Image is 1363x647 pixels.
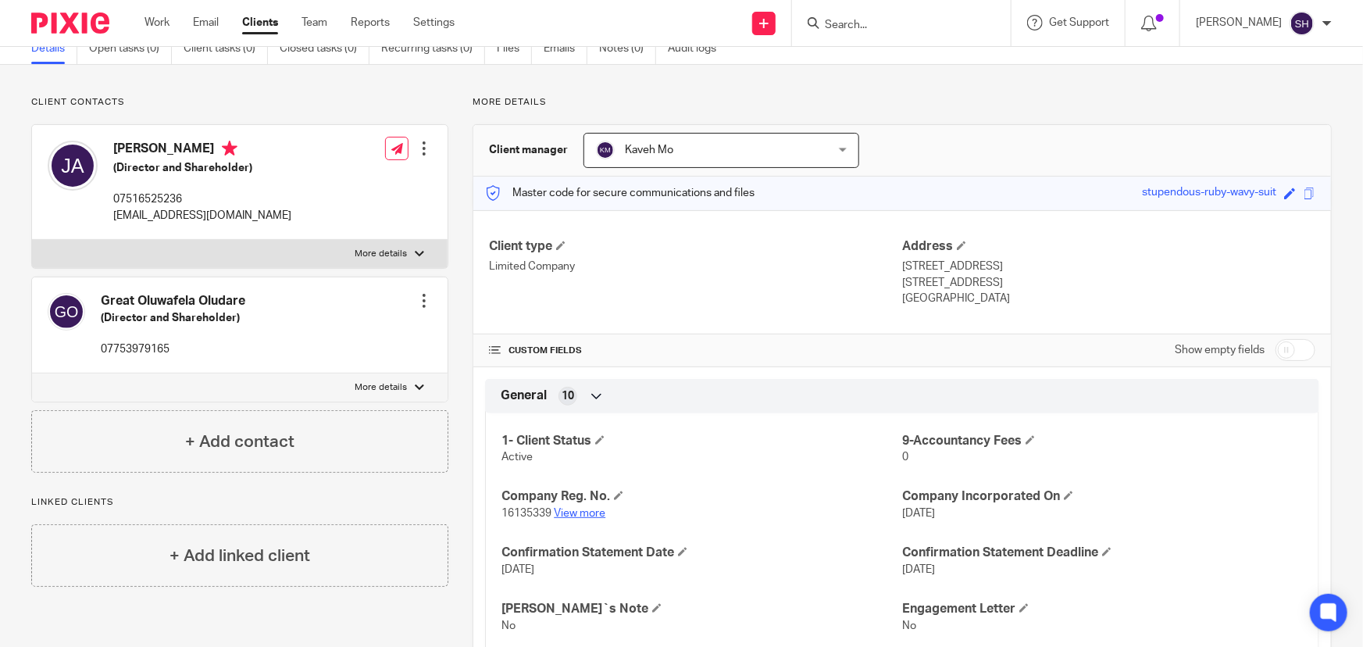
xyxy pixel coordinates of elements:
img: svg%3E [596,141,615,159]
span: 0 [902,452,908,463]
label: Show empty fields [1175,342,1265,358]
p: [EMAIL_ADDRESS][DOMAIN_NAME] [113,208,291,223]
a: Reports [351,15,390,30]
span: Kaveh Mo [625,145,673,155]
img: Pixie [31,13,109,34]
a: Notes (0) [599,34,656,64]
a: Email [193,15,219,30]
span: 10 [562,388,574,404]
a: Settings [413,15,455,30]
h4: [PERSON_NAME]`s Note [501,601,902,617]
img: svg%3E [1290,11,1315,36]
h4: + Add linked client [169,544,310,568]
span: [DATE] [902,564,935,575]
h4: CUSTOM FIELDS [489,345,902,357]
a: Emails [544,34,587,64]
p: Linked clients [31,496,448,509]
h4: 1- Client Status [501,433,902,449]
a: Work [145,15,169,30]
p: More details [355,248,407,260]
img: svg%3E [48,141,98,191]
a: Open tasks (0) [89,34,172,64]
span: [DATE] [902,508,935,519]
a: View more [554,508,605,519]
p: [PERSON_NAME] [1196,15,1282,30]
div: stupendous-ruby-wavy-suit [1142,184,1276,202]
h4: Engagement Letter [902,601,1303,617]
span: No [902,620,916,631]
a: Team [302,15,327,30]
p: [STREET_ADDRESS] [902,275,1315,291]
span: No [501,620,516,631]
p: 07516525236 [113,191,291,207]
h4: Company Reg. No. [501,488,902,505]
h5: (Director and Shareholder) [113,160,291,176]
a: Clients [242,15,278,30]
i: Primary [222,141,237,156]
p: 07753979165 [101,341,245,357]
span: Get Support [1049,17,1109,28]
span: [DATE] [501,564,534,575]
a: Closed tasks (0) [280,34,369,64]
h4: Company Incorporated On [902,488,1303,505]
a: Audit logs [668,34,728,64]
span: Active [501,452,533,463]
h4: + Add contact [185,430,294,454]
a: Files [497,34,532,64]
p: [STREET_ADDRESS] [902,259,1315,274]
input: Search [823,19,964,33]
h4: Great Oluwafela Oludare [101,293,245,309]
p: [GEOGRAPHIC_DATA] [902,291,1315,306]
p: More details [355,381,407,394]
h4: Address [902,238,1315,255]
h4: 9-Accountancy Fees [902,433,1303,449]
img: svg%3E [48,293,85,331]
span: General [501,388,547,404]
h4: Client type [489,238,902,255]
p: More details [473,96,1332,109]
a: Details [31,34,77,64]
h4: Confirmation Statement Deadline [902,545,1303,561]
h4: [PERSON_NAME] [113,141,291,160]
a: Recurring tasks (0) [381,34,485,64]
span: 16135339 [501,508,551,519]
p: Client contacts [31,96,448,109]
h3: Client manager [489,142,568,158]
h4: Confirmation Statement Date [501,545,902,561]
p: Limited Company [489,259,902,274]
p: Master code for secure communications and files [485,185,755,201]
h5: (Director and Shareholder) [101,310,245,326]
a: Client tasks (0) [184,34,268,64]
